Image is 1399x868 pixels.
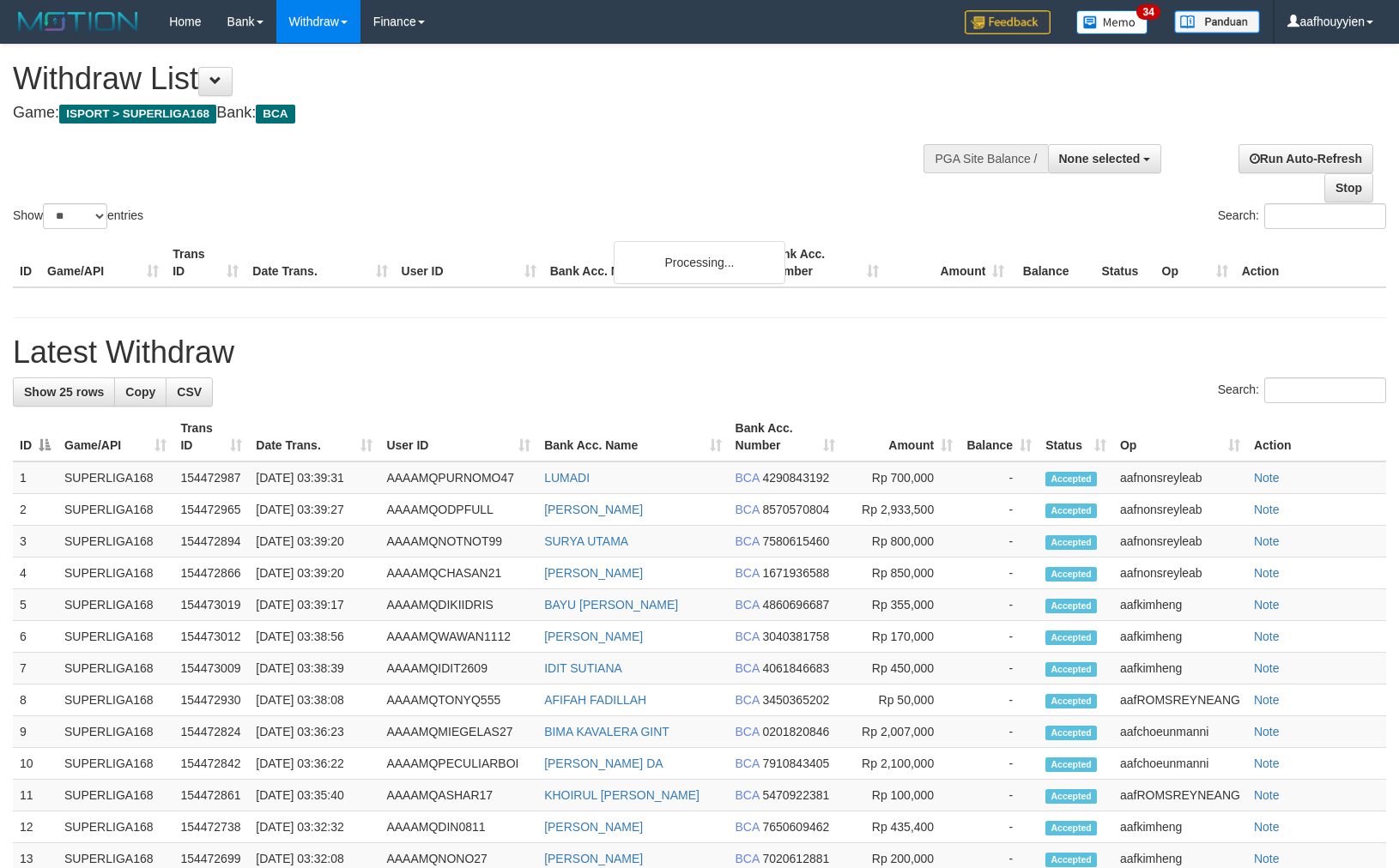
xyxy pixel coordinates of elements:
h4: Game: Bank: [13,105,916,122]
td: SUPERLIGA168 [58,716,173,748]
td: 154473009 [173,653,249,684]
td: SUPERLIGA168 [58,621,173,653]
span: BCA [256,105,294,124]
td: 154472824 [173,716,249,748]
span: Copy 4860696687 to clipboard [762,598,829,612]
span: Accepted [1045,726,1097,740]
td: 5 [13,589,58,621]
td: - [960,780,1039,811]
th: Game/API: activate to sort column ascending [58,413,173,461]
td: SUPERLIGA168 [58,684,173,716]
td: [DATE] 03:36:22 [249,748,379,780]
a: CSV [166,377,213,407]
img: Feedback.jpg [965,10,1051,34]
th: Action [1247,413,1386,461]
th: Balance: activate to sort column ascending [960,413,1039,461]
td: Rp 355,000 [842,589,960,621]
td: SUPERLIGA168 [58,558,173,589]
span: Accepted [1045,757,1097,772]
a: [PERSON_NAME] DA [544,756,663,770]
td: [DATE] 03:38:39 [249,653,379,684]
td: Rp 435,400 [842,811,960,843]
a: LUMADI [544,471,590,485]
a: Note [1254,503,1280,516]
a: Note [1254,756,1280,770]
span: Accepted [1045,503,1097,518]
a: Stop [1324,173,1373,202]
td: AAAAMQPECULIARBOI [379,748,537,780]
span: 34 [1136,4,1160,20]
td: 8 [13,684,58,716]
td: 4 [13,558,58,589]
td: AAAAMQMIEGELAS27 [379,716,537,748]
span: Copy 4290843192 to clipboard [762,471,829,485]
button: None selected [1048,144,1162,173]
td: 6 [13,621,58,653]
td: 154472894 [173,526,249,558]
span: Accepted [1045,694,1097,708]
span: Accepted [1045,853,1097,867]
td: [DATE] 03:39:20 [249,558,379,589]
div: Processing... [614,241,785,284]
th: User ID: activate to sort column ascending [379,413,537,461]
span: BCA [736,725,760,738]
td: 154472930 [173,684,249,716]
td: Rp 800,000 [842,526,960,558]
td: aafkimheng [1113,621,1247,653]
div: PGA Site Balance / [924,144,1047,173]
span: Accepted [1045,662,1097,677]
td: 10 [13,748,58,780]
a: Show 25 rows [13,377,115,407]
th: ID: activate to sort column descending [13,413,58,461]
th: Game/API [40,238,166,287]
td: [DATE] 03:39:20 [249,526,379,558]
label: Search: [1218,377,1386,403]
a: [PERSON_NAME] [544,503,643,516]
td: AAAAMQPURNOMO47 [379,461,537,494]
a: AFIFAH FADILLAH [544,693,646,707]
td: 12 [13,811,58,843]
td: aafnonsreyleab [1113,494,1247,526]
td: - [960,811,1039,843]
input: Search: [1264,203,1386,229]
a: Note [1254,598,1280,612]
td: AAAAMQASHAR17 [379,780,537,811]
td: SUPERLIGA168 [58,748,173,780]
h1: Latest Withdraw [13,335,1386,370]
td: [DATE] 03:39:17 [249,589,379,621]
span: Accepted [1045,472,1097,486]
span: Accepted [1045,567,1097,582]
img: MOTION_logo.png [13,9,143,34]
td: AAAAMQNOTNOT99 [379,526,537,558]
span: Accepted [1045,789,1097,804]
td: [DATE] 03:32:32 [249,811,379,843]
th: Op [1155,238,1235,287]
a: Note [1254,820,1280,834]
td: - [960,461,1039,494]
td: 154473019 [173,589,249,621]
span: Copy 3450365202 to clipboard [762,693,829,707]
td: AAAAMQDIKIIDRIS [379,589,537,621]
td: SUPERLIGA168 [58,461,173,494]
td: - [960,621,1039,653]
td: [DATE] 03:39:27 [249,494,379,526]
a: Copy [114,377,167,407]
span: Show 25 rows [24,385,104,399]
th: Bank Acc. Number [760,238,886,287]
th: Bank Acc. Name: activate to sort column ascending [537,413,728,461]
span: BCA [736,756,760,770]
input: Search: [1264,377,1386,403]
td: AAAAMQIDIT2609 [379,653,537,684]
span: BCA [736,661,760,675]
td: Rp 700,000 [842,461,960,494]
span: CSV [177,385,202,399]
td: SUPERLIGA168 [58,526,173,558]
th: Trans ID [166,238,245,287]
td: [DATE] 03:38:08 [249,684,379,716]
span: Copy 7020612881 to clipboard [762,852,829,865]
td: Rp 50,000 [842,684,960,716]
span: Copy 7910843405 to clipboard [762,756,829,770]
label: Show entries [13,203,143,229]
td: aafROMSREYNEANG [1113,780,1247,811]
td: Rp 2,100,000 [842,748,960,780]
